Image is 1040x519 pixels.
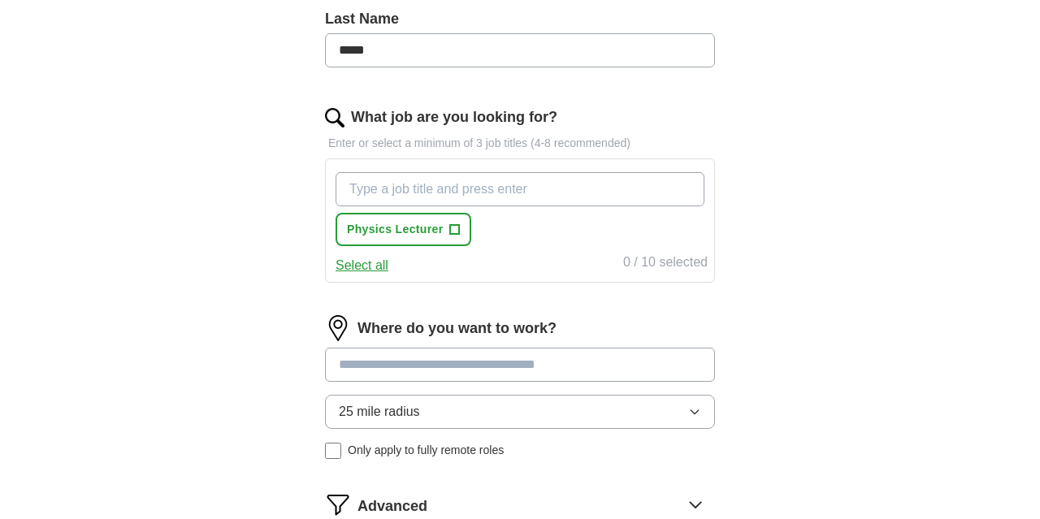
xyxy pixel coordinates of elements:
[336,256,388,275] button: Select all
[325,8,715,30] label: Last Name
[325,443,341,459] input: Only apply to fully remote roles
[325,108,344,128] img: search.png
[357,495,427,517] span: Advanced
[347,221,443,238] span: Physics Lecturer
[325,135,715,152] p: Enter or select a minimum of 3 job titles (4-8 recommended)
[348,442,504,459] span: Only apply to fully remote roles
[357,318,557,340] label: Where do you want to work?
[325,395,715,429] button: 25 mile radius
[623,253,708,275] div: 0 / 10 selected
[325,315,351,341] img: location.png
[339,402,420,422] span: 25 mile radius
[325,491,351,517] img: filter
[351,106,557,128] label: What job are you looking for?
[336,213,471,246] button: Physics Lecturer
[336,172,704,206] input: Type a job title and press enter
